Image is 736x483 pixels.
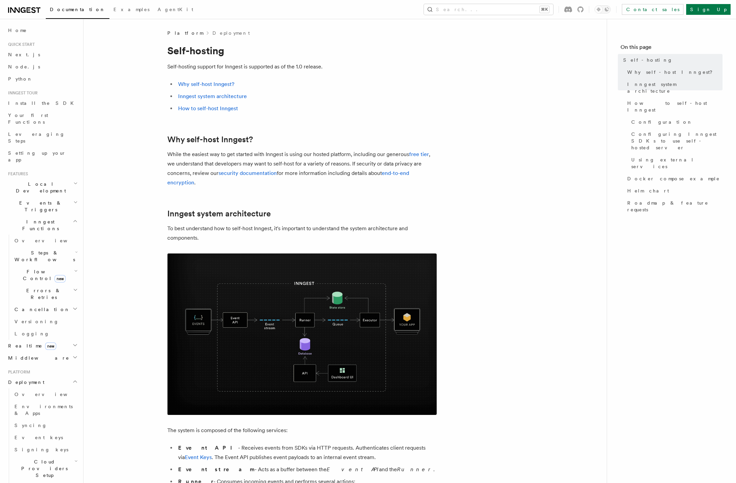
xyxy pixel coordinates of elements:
[621,54,723,66] a: Self-hosting
[623,57,673,63] span: Self-hosting
[12,287,73,301] span: Errors & Retries
[625,66,723,78] a: Why self-host Inngest?
[5,376,79,388] button: Deployment
[5,49,79,61] a: Next.js
[627,100,723,113] span: How to self-host Inngest
[5,342,56,349] span: Realtime
[176,443,437,462] li: - Receives events from SDKs via HTTP requests. Authenticates client requests via . The Event API ...
[8,113,48,125] span: Your first Functions
[167,253,437,415] img: Inngest system architecture diagram
[109,2,154,18] a: Examples
[219,170,277,176] a: security documentation
[12,268,74,282] span: Flow Control
[631,119,693,125] span: Configuration
[185,454,212,460] a: Event Keys
[327,466,379,473] em: Event API
[8,27,27,34] span: Home
[178,81,234,87] a: Why self-host Inngest?
[5,355,69,361] span: Middleware
[627,200,723,213] span: Roadmap & feature requests
[625,185,723,197] a: Helm chart
[631,156,723,170] span: Using external services
[12,328,79,340] a: Logging
[167,62,437,71] p: Self-hosting support for Inngest is supported as of the 1.0 release.
[12,266,79,284] button: Flow Controlnew
[621,43,723,54] h4: On this page
[167,135,253,144] a: Why self-host Inngest?
[625,173,723,185] a: Docker compose example
[629,154,723,173] a: Using external services
[14,392,84,397] span: Overview
[167,30,203,36] span: Platform
[12,456,79,481] button: Cloud Providers Setup
[12,431,79,444] a: Event keys
[540,6,549,13] kbd: ⌘K
[629,128,723,154] a: Configuring Inngest SDKs to use self-hosted server
[12,315,79,328] a: Versioning
[176,465,437,474] li: - Acts as a buffer between the and the .
[8,76,33,82] span: Python
[5,379,44,386] span: Deployment
[5,147,79,166] a: Setting up your app
[8,100,78,106] span: Install the SDK
[12,306,70,313] span: Cancellation
[627,69,717,76] span: Why self-host Inngest?
[686,4,731,15] a: Sign Up
[5,73,79,85] a: Python
[154,2,197,18] a: AgentKit
[5,97,79,109] a: Install the SDK
[5,24,79,36] a: Home
[622,4,683,15] a: Contact sales
[167,44,437,57] h1: Self-hosting
[5,128,79,147] a: Leveraging Steps
[12,458,74,479] span: Cloud Providers Setup
[8,52,40,57] span: Next.js
[12,303,79,315] button: Cancellation
[595,5,611,13] button: Toggle dark mode
[5,42,35,47] span: Quick start
[167,426,437,435] p: The system is composed of the following services:
[627,175,720,182] span: Docker compose example
[5,235,79,340] div: Inngest Functions
[158,7,193,12] span: AgentKit
[5,61,79,73] a: Node.js
[625,78,723,97] a: Inngest system architecture
[167,150,437,187] p: While the easiest way to get started with Inngest is using our hosted platform, including our gen...
[178,105,238,112] a: How to self-host Inngest
[55,275,66,282] span: new
[14,447,68,452] span: Signing keys
[8,131,65,144] span: Leveraging Steps
[12,284,79,303] button: Errors & Retries
[409,151,429,157] a: free tier
[5,340,79,352] button: Realtimenew
[5,200,73,213] span: Events & Triggers
[5,109,79,128] a: Your first Functions
[625,97,723,116] a: How to self-host Inngest
[178,445,238,451] strong: Event API
[629,116,723,128] a: Configuration
[14,423,47,428] span: Syncing
[12,388,79,400] a: Overview
[5,90,38,96] span: Inngest tour
[5,178,79,197] button: Local Development
[178,466,255,473] strong: Event stream
[12,247,79,266] button: Steps & Workflows
[5,171,28,177] span: Features
[5,369,30,375] span: Platform
[14,331,49,336] span: Logging
[5,218,73,232] span: Inngest Functions
[12,400,79,419] a: Environments & Apps
[8,64,40,69] span: Node.js
[212,30,250,36] a: Deployment
[5,216,79,235] button: Inngest Functions
[12,444,79,456] a: Signing keys
[46,2,109,19] a: Documentation
[167,224,437,243] p: To best understand how to self-host Inngest, it's important to understand the system architecture...
[12,419,79,431] a: Syncing
[14,435,63,440] span: Event keys
[5,181,73,194] span: Local Development
[167,209,271,218] a: Inngest system architecture
[12,235,79,247] a: Overview
[397,466,433,473] em: Runner
[5,197,79,216] button: Events & Triggers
